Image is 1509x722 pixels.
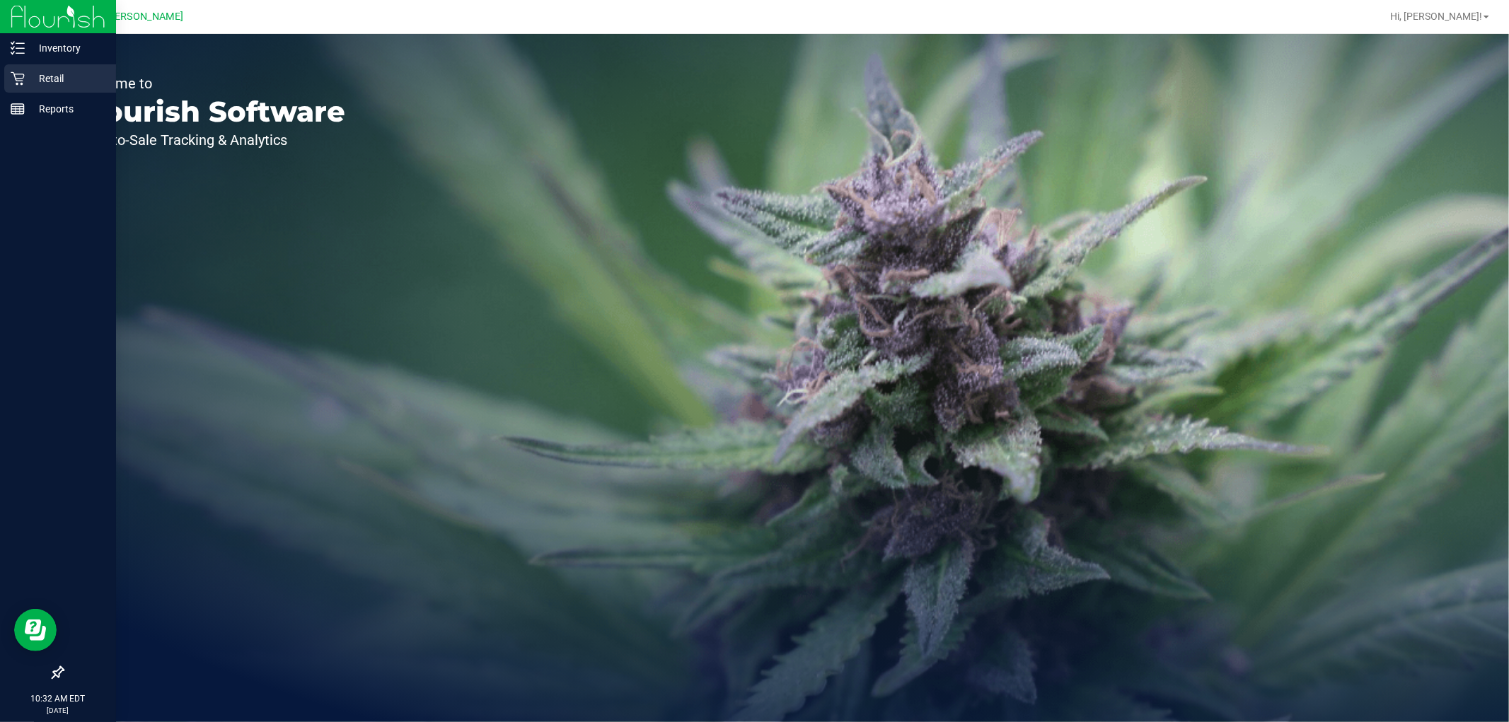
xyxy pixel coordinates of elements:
inline-svg: Inventory [11,41,25,55]
inline-svg: Retail [11,71,25,86]
p: Flourish Software [76,98,345,126]
p: [DATE] [6,705,110,716]
p: Reports [25,100,110,117]
iframe: Resource center [14,609,57,651]
p: Welcome to [76,76,345,91]
p: Inventory [25,40,110,57]
p: 10:32 AM EDT [6,692,110,705]
span: [PERSON_NAME] [105,11,183,23]
p: Seed-to-Sale Tracking & Analytics [76,133,345,147]
p: Retail [25,70,110,87]
inline-svg: Reports [11,102,25,116]
span: Hi, [PERSON_NAME]! [1390,11,1482,22]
